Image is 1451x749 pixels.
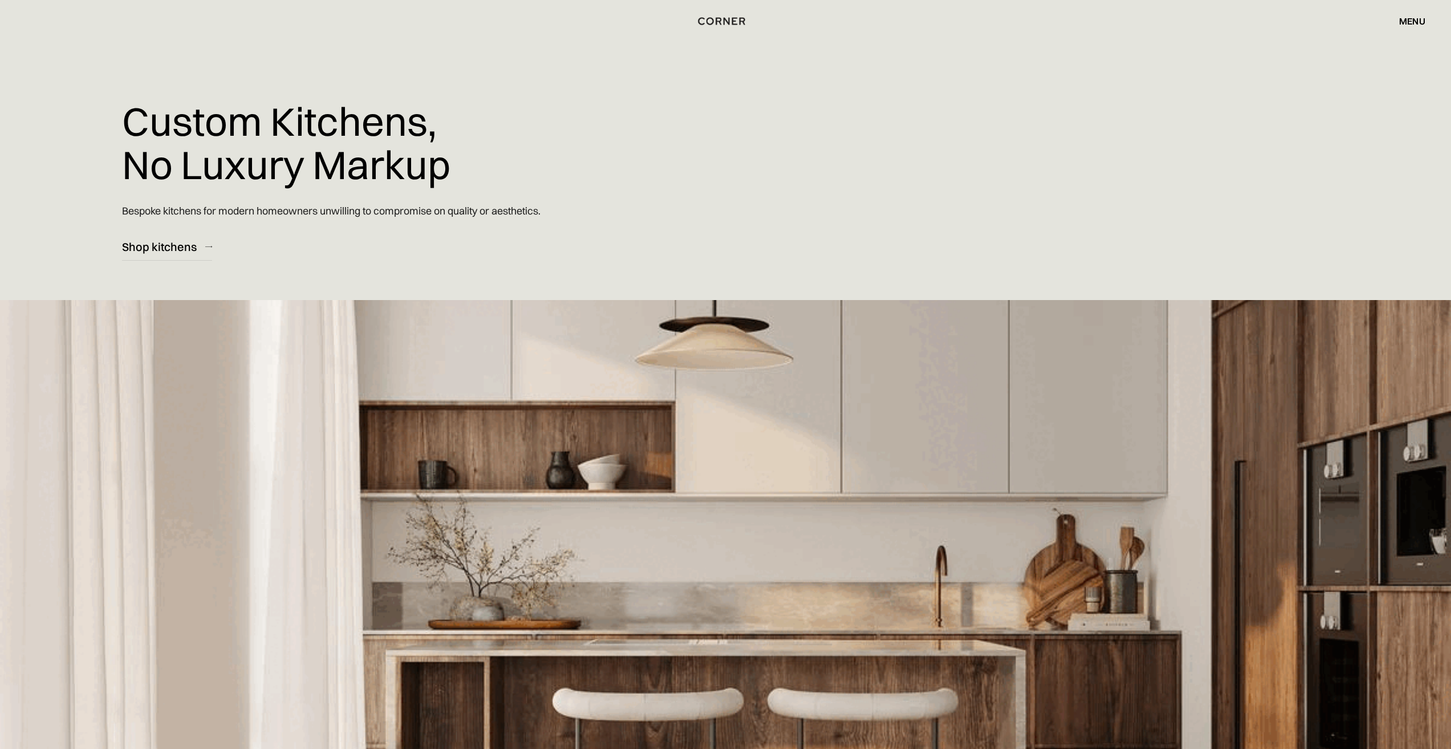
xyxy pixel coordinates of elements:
div: menu [1399,17,1425,26]
a: Shop kitchens [122,233,212,261]
div: Shop kitchens [122,239,197,254]
div: menu [1388,11,1425,31]
a: home [669,14,782,29]
h1: Custom Kitchens, No Luxury Markup [122,91,450,195]
p: Bespoke kitchens for modern homeowners unwilling to compromise on quality or aesthetics. [122,195,540,227]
